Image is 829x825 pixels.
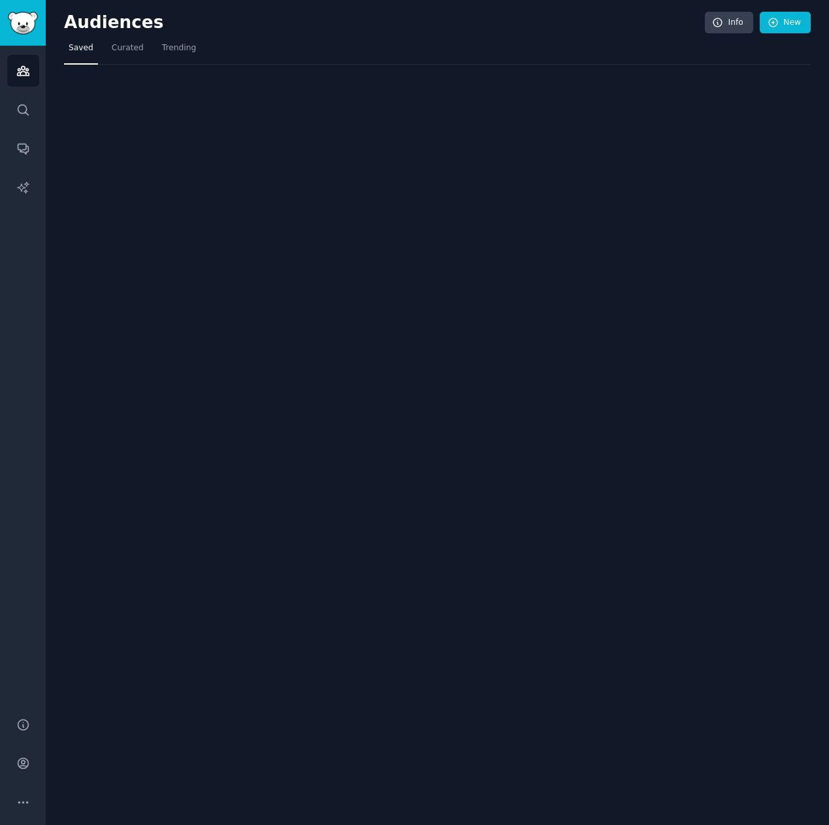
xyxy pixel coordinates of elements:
h2: Audiences [64,12,705,33]
a: Trending [157,38,201,65]
a: Saved [64,38,98,65]
a: New [760,12,811,34]
a: Info [705,12,753,34]
a: Curated [107,38,148,65]
span: Saved [69,42,93,54]
span: Trending [162,42,196,54]
span: Curated [112,42,144,54]
img: GummySearch logo [8,12,38,35]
